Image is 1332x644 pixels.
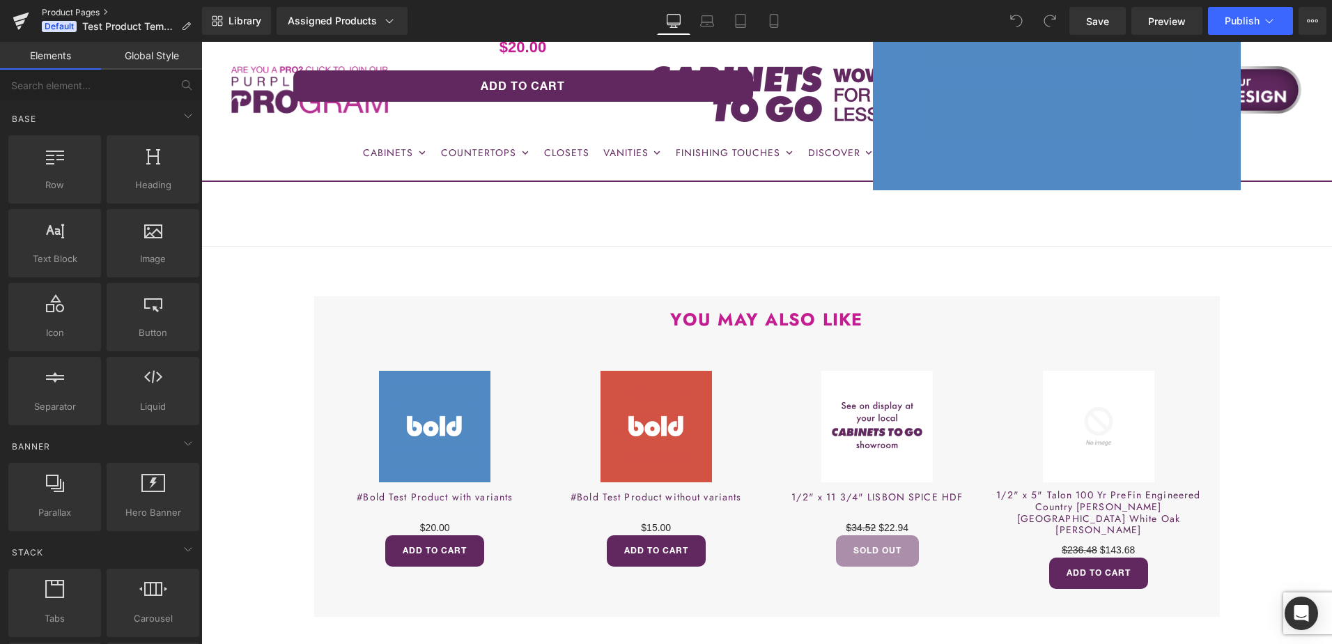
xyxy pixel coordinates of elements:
button: Add To Cart [184,493,283,525]
button: Add to Cart [92,29,552,60]
button: Sold Out [635,493,718,525]
span: Add To Cart [865,528,929,536]
span: Button [111,325,195,340]
span: $34.52 [644,480,674,491]
span: Row [13,178,97,192]
a: Tablet [724,7,757,35]
button: More [1299,7,1326,35]
a: Product Pages [42,7,202,18]
span: Add To Cart [423,505,487,514]
a: #Bold Test Product without variants [369,443,540,468]
span: Sold Out [652,505,700,514]
img: 1/2 [842,329,953,440]
button: Undo [1002,7,1030,35]
button: Publish [1208,7,1293,35]
span: Default [42,21,77,32]
span: Image [111,252,195,266]
a: 1/2" x 11 3/4" LISBON SPICE HDF [590,443,761,468]
span: Hero Banner [111,505,195,520]
span: Parallax [13,505,97,520]
a: Global Style [101,42,202,70]
span: $20.00 [219,479,249,493]
span: Icon [13,325,97,340]
span: Liquid [111,399,195,414]
a: #Bold Test Product with variants [155,443,311,468]
button: Redo [1036,7,1064,35]
img: 1/2 [620,329,731,440]
span: Banner [10,440,52,453]
span: Preview [1148,14,1186,29]
a: Laptop [690,7,724,35]
span: Publish [1225,15,1260,26]
span: Heading [111,178,195,192]
span: Text Block [13,252,97,266]
span: Separator [13,399,97,414]
img: #Bold Test Product with variants [178,329,289,440]
a: Preview [1131,7,1202,35]
span: $15.00 [440,479,470,493]
span: Add to Cart [279,39,364,50]
span: Test Product Template [82,21,176,32]
div: Assigned Products [288,14,396,28]
span: Library [229,15,261,27]
span: $236.48 [860,503,896,514]
span: $22.94 [677,479,707,493]
a: Mobile [757,7,791,35]
a: Desktop [657,7,690,35]
span: Stack [10,546,45,559]
button: Add To Cart [405,493,504,525]
div: Open Intercom Messenger [1285,597,1318,630]
span: Base [10,112,38,125]
img: #Bold Test Product without variants [399,329,511,440]
a: New Library [202,7,271,35]
span: Carousel [111,611,195,626]
span: Tabs [13,611,97,626]
span: $143.68 [899,501,934,516]
span: Add To Cart [201,505,265,514]
span: Save [1086,14,1109,29]
h1: You May Also Like [123,268,1008,288]
a: 1/2" x 5" Talon 100 Yr PreFin Engineered Country [PERSON_NAME][GEOGRAPHIC_DATA] White Oak [PERSON... [793,440,1001,501]
button: Add To Cart [848,516,947,547]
